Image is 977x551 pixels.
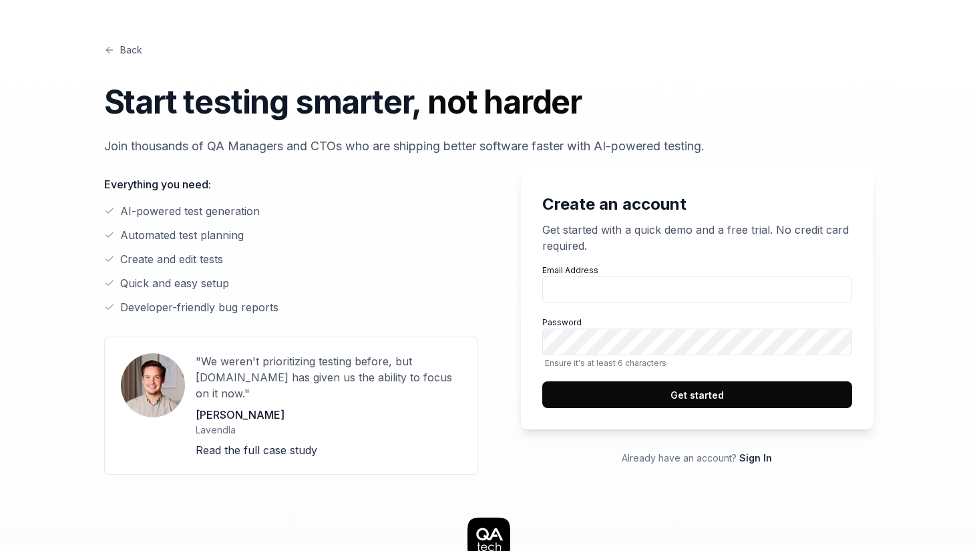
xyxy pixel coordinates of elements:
li: Developer-friendly bug reports [104,299,478,315]
p: Get started with a quick demo and a free trial. No credit card required. [542,222,852,254]
p: "We weren't prioritizing testing before, but [DOMAIN_NAME] has given us the ability to focus on i... [196,353,461,401]
img: User avatar [121,353,185,417]
a: Back [104,43,142,57]
h1: Start testing smarter, [104,78,873,126]
p: Already have an account? [521,451,873,465]
label: Email Address [542,264,852,303]
p: Join thousands of QA Managers and CTOs who are shipping better software faster with AI-powered te... [104,137,873,155]
label: Password [542,317,852,368]
p: Lavendla [196,423,461,437]
p: [PERSON_NAME] [196,407,461,423]
li: Automated test planning [104,227,478,243]
button: Get started [542,381,852,408]
li: AI-powered test generation [104,203,478,219]
input: Email Address [542,277,852,303]
p: Everything you need: [104,176,478,192]
input: PasswordEnsure it's at least 6 characters [542,329,852,355]
a: Read the full case study [196,443,317,457]
li: Create and edit tests [104,251,478,267]
span: Ensure it's at least 6 characters [542,358,852,368]
span: not harder [427,82,582,122]
li: Quick and easy setup [104,275,478,291]
a: Sign In [739,452,772,464]
h2: Create an account [542,192,852,216]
